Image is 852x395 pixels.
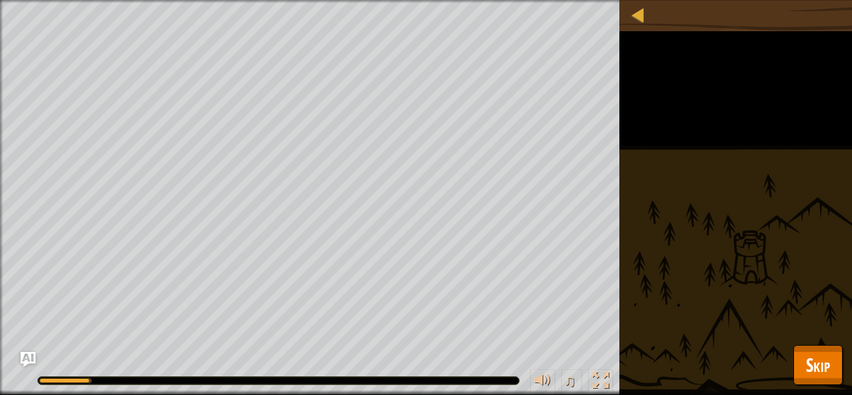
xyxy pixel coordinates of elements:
[530,369,555,395] button: Adjust volume
[21,352,36,367] button: Ask AI
[564,371,576,390] span: ♫
[588,369,613,395] button: Toggle fullscreen
[793,345,843,385] button: Skip
[561,369,583,395] button: ♫
[806,352,830,378] span: Skip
